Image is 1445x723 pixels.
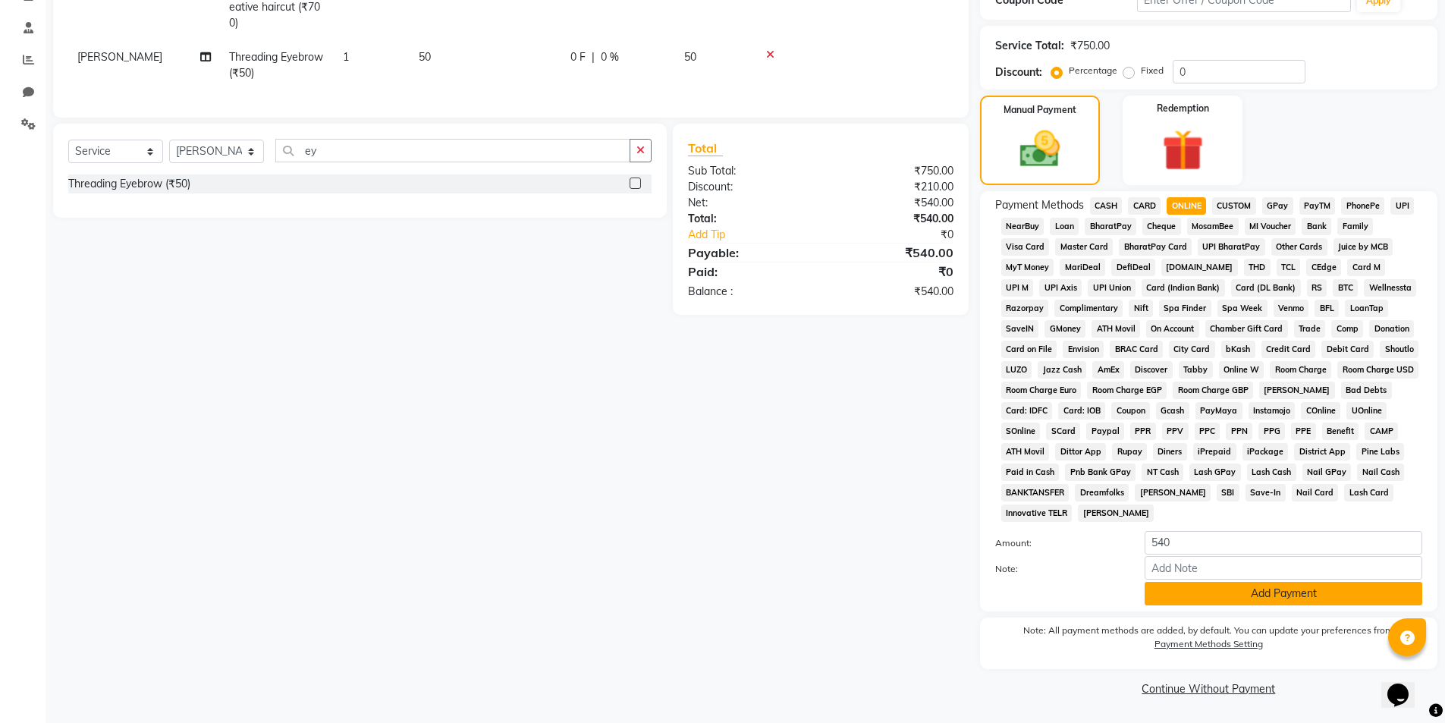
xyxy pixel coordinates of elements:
span: Lash Card [1344,484,1393,501]
span: Lash Cash [1247,464,1296,481]
label: Manual Payment [1004,103,1076,117]
span: Save-In [1246,484,1286,501]
span: Visa Card [1001,238,1050,256]
span: [PERSON_NAME] [77,50,162,64]
span: [DOMAIN_NAME] [1161,259,1238,276]
span: PPR [1130,423,1156,440]
span: Dittor App [1055,443,1106,461]
span: Paypal [1086,423,1124,440]
span: Lash GPay [1189,464,1241,481]
span: Innovative TELR [1001,505,1073,522]
label: Amount: [984,536,1134,550]
span: Gcash [1156,402,1189,420]
span: 0 F [570,49,586,65]
span: CARD [1128,197,1161,215]
span: UOnline [1346,402,1387,420]
div: Discount: [677,179,821,195]
span: NearBuy [1001,218,1044,235]
span: [PERSON_NAME] [1259,382,1335,399]
label: Payment Methods Setting [1154,637,1263,651]
span: Card on File [1001,341,1057,358]
span: UPI [1390,197,1414,215]
span: Payment Methods [995,197,1084,213]
input: Amount [1145,531,1422,555]
div: Payable: [677,244,821,262]
span: Comp [1331,320,1363,338]
span: BRAC Card [1110,341,1163,358]
span: DefiDeal [1111,259,1155,276]
span: Paid in Cash [1001,464,1060,481]
span: Shoutlo [1380,341,1418,358]
span: Bad Debts [1341,382,1392,399]
span: UPI Axis [1039,279,1082,297]
span: Jazz Cash [1038,361,1086,379]
img: _cash.svg [1007,126,1073,172]
span: Chamber Gift Card [1205,320,1288,338]
span: MI Voucher [1245,218,1296,235]
span: ATH Movil [1001,443,1050,461]
span: LUZO [1001,361,1032,379]
span: LoanTap [1345,300,1388,317]
span: | [592,49,595,65]
span: Loan [1050,218,1079,235]
span: PayMaya [1195,402,1242,420]
span: CAMP [1365,423,1398,440]
span: AmEx [1092,361,1124,379]
div: ₹540.00 [821,244,965,262]
span: BharatPay Card [1119,238,1192,256]
span: PayTM [1299,197,1336,215]
span: Razorpay [1001,300,1049,317]
span: Dreamfolks [1075,484,1129,501]
div: Threading Eyebrow (₹50) [68,176,190,192]
span: Pnb Bank GPay [1065,464,1136,481]
label: Note: [984,562,1134,576]
div: ₹540.00 [821,211,965,227]
span: BharatPay [1085,218,1136,235]
span: Card: IOB [1058,402,1105,420]
span: Discover [1130,361,1173,379]
span: Room Charge Euro [1001,382,1082,399]
span: Diners [1153,443,1187,461]
a: Add Tip [677,227,844,243]
span: CASH [1090,197,1123,215]
span: Tabby [1179,361,1213,379]
span: NT Cash [1142,464,1183,481]
span: SCard [1046,423,1080,440]
div: Paid: [677,262,821,281]
span: bKash [1221,341,1255,358]
span: Spa Finder [1159,300,1211,317]
span: Nift [1129,300,1153,317]
span: Wellnessta [1364,279,1416,297]
span: Threading Eyebrow (₹50) [229,50,323,80]
span: Room Charge GBP [1173,382,1253,399]
span: THD [1244,259,1271,276]
div: Balance : [677,284,821,300]
span: MosamBee [1187,218,1239,235]
span: Room Charge USD [1337,361,1418,379]
div: ₹540.00 [821,284,965,300]
span: ATH Movil [1092,320,1140,338]
span: Benefit [1322,423,1359,440]
span: PPE [1291,423,1316,440]
span: [PERSON_NAME] [1078,505,1154,522]
span: iPackage [1242,443,1289,461]
span: SaveIN [1001,320,1039,338]
span: Master Card [1055,238,1113,256]
span: Juice by MCB [1333,238,1393,256]
a: Continue Without Payment [983,681,1434,697]
div: Discount: [995,64,1042,80]
span: Card (DL Bank) [1231,279,1301,297]
span: UPI BharatPay [1198,238,1265,256]
span: CEdge [1306,259,1341,276]
span: Complimentary [1054,300,1123,317]
span: 1 [343,50,349,64]
div: Sub Total: [677,163,821,179]
span: 50 [684,50,696,64]
span: RS [1307,279,1327,297]
span: MyT Money [1001,259,1054,276]
span: PPV [1162,423,1189,440]
span: PPG [1258,423,1285,440]
span: Coupon [1111,402,1150,420]
span: Pine Labs [1356,443,1404,461]
input: Add Note [1145,556,1422,580]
